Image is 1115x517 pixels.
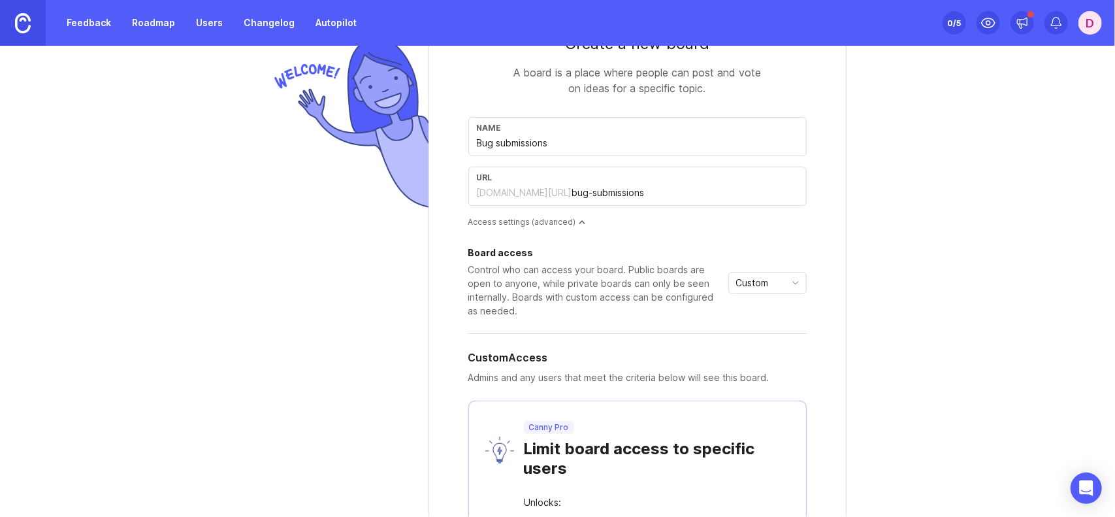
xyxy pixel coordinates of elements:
[468,216,807,227] div: Access settings (advanced)
[468,263,723,318] div: Control who can access your board. Public boards are open to anyone, while private boards can onl...
[269,33,428,214] img: welcome-img-178bf9fb836d0a1529256ffe415d7085.png
[507,65,768,96] div: A board is a place where people can post and vote on ideas for a specific topic.
[948,14,961,32] div: 0 /5
[236,11,302,35] a: Changelog
[477,136,798,150] input: Feature Requests
[477,173,798,182] div: url
[728,272,807,294] div: toggle menu
[468,371,807,385] p: Admins and any users that meet the criteria below will see this board.
[485,437,514,463] img: lyW0TRAiArAAAAAASUVORK5CYII=
[529,422,569,433] p: Canny Pro
[188,11,231,35] a: Users
[785,278,806,288] svg: toggle icon
[308,11,364,35] a: Autopilot
[468,350,548,365] h5: Custom Access
[59,11,119,35] a: Feedback
[477,186,572,199] div: [DOMAIN_NAME][URL]
[1078,11,1102,35] button: D
[524,434,790,478] div: Limit board access to specific users
[477,123,798,133] div: Name
[124,11,183,35] a: Roadmap
[736,276,769,290] span: Custom
[15,13,31,33] img: Canny Home
[1071,473,1102,504] div: Open Intercom Messenger
[943,11,966,35] button: 0/5
[572,186,798,200] input: feature-requests
[468,248,723,258] div: Board access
